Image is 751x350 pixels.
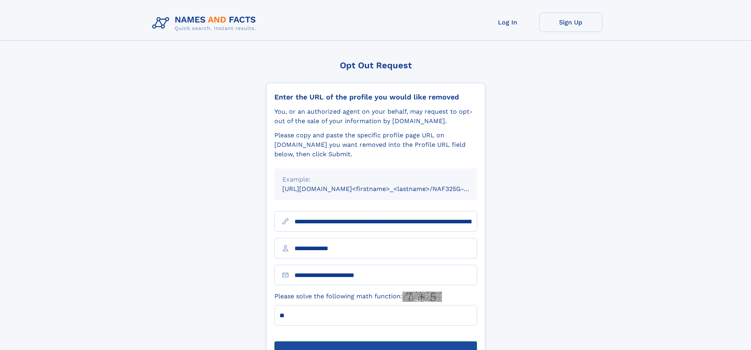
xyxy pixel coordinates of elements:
[274,292,442,302] label: Please solve the following math function:
[282,185,492,193] small: [URL][DOMAIN_NAME]<firstname>_<lastname>/NAF325G-xxxxxxxx
[539,13,602,32] a: Sign Up
[274,93,477,101] div: Enter the URL of the profile you would like removed
[266,60,485,70] div: Opt Out Request
[149,13,263,34] img: Logo Names and Facts
[282,175,469,184] div: Example:
[274,131,477,159] div: Please copy and paste the specific profile page URL on [DOMAIN_NAME] you want removed into the Pr...
[476,13,539,32] a: Log In
[274,107,477,126] div: You, or an authorized agent on your behalf, may request to opt-out of the sale of your informatio...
